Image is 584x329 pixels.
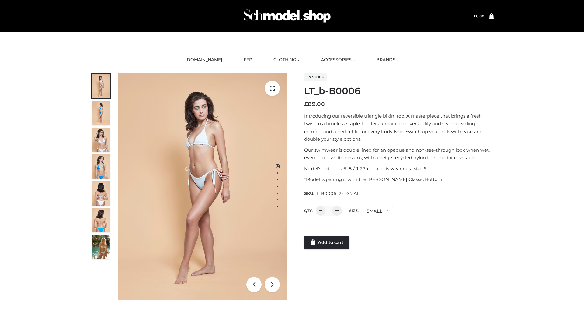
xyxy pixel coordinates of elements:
[304,236,349,249] a: Add to cart
[92,74,110,98] img: ArielClassicBikiniTop_CloudNine_AzureSky_OW114ECO_1-scaled.jpg
[92,181,110,206] img: ArielClassicBikiniTop_CloudNine_AzureSky_OW114ECO_7-scaled.jpg
[304,73,327,81] span: In stock
[92,208,110,232] img: ArielClassicBikiniTop_CloudNine_AzureSky_OW114ECO_8-scaled.jpg
[92,128,110,152] img: ArielClassicBikiniTop_CloudNine_AzureSky_OW114ECO_3-scaled.jpg
[92,154,110,179] img: ArielClassicBikiniTop_CloudNine_AzureSky_OW114ECO_4-scaled.jpg
[474,14,484,18] a: £0.00
[304,190,362,197] span: SKU:
[316,53,360,67] a: ACCESSORIES
[239,53,257,67] a: FFP
[314,191,362,196] span: LT_B0006_2-_-SMALL
[92,235,110,259] img: Arieltop_CloudNine_AzureSky2.jpg
[304,101,308,108] span: £
[92,101,110,125] img: ArielClassicBikiniTop_CloudNine_AzureSky_OW114ECO_2-scaled.jpg
[474,14,484,18] bdi: 0.00
[349,208,359,213] label: Size:
[181,53,227,67] a: [DOMAIN_NAME]
[118,73,287,300] img: ArielClassicBikiniTop_CloudNine_AzureSky_OW114ECO_1
[362,206,393,216] div: SMALL
[372,53,403,67] a: BRANDS
[474,14,476,18] span: £
[304,112,494,143] p: Introducing our reversible triangle bikini top. A masterpiece that brings a fresh twist to a time...
[304,101,325,108] bdi: 89.00
[304,208,313,213] label: QTY:
[304,146,494,162] p: Our swimwear is double lined for an opaque and non-see-through look when wet, even in our white d...
[304,175,494,183] p: *Model is pairing it with the [PERSON_NAME] Classic Bottom
[242,4,333,28] img: Schmodel Admin 964
[269,53,304,67] a: CLOTHING
[304,86,494,97] h1: LT_b-B0006
[304,165,494,173] p: Model’s height is 5 ‘8 / 173 cm and is wearing a size S.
